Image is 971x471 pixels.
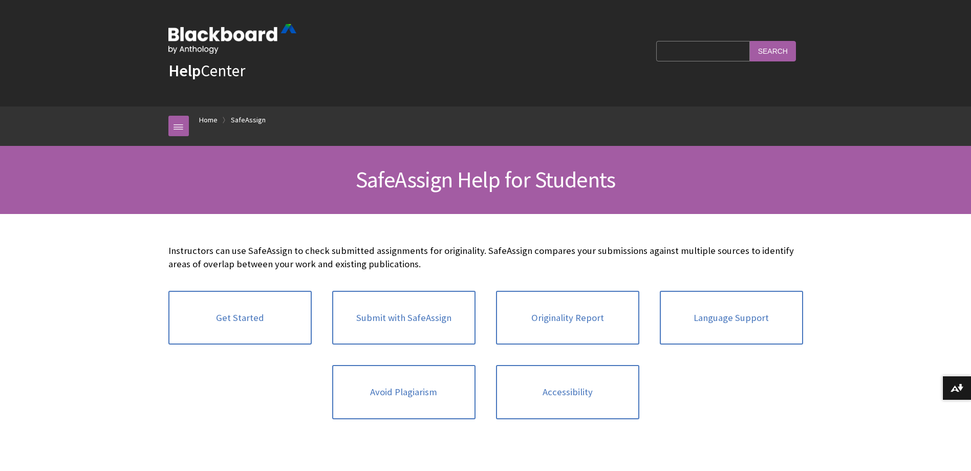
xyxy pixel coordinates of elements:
[231,114,266,126] a: SafeAssign
[496,365,639,419] a: Accessibility
[168,60,201,81] strong: Help
[168,291,312,345] a: Get Started
[750,41,796,61] input: Search
[332,365,476,419] a: Avoid Plagiarism
[168,24,296,54] img: Blackboard by Anthology
[168,244,803,271] p: Instructors can use SafeAssign to check submitted assignments for originality. SafeAssign compare...
[332,291,476,345] a: Submit with SafeAssign
[356,165,616,194] span: SafeAssign Help for Students
[496,291,639,345] a: Originality Report
[168,60,245,81] a: HelpCenter
[660,291,803,345] a: Language Support
[199,114,218,126] a: Home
